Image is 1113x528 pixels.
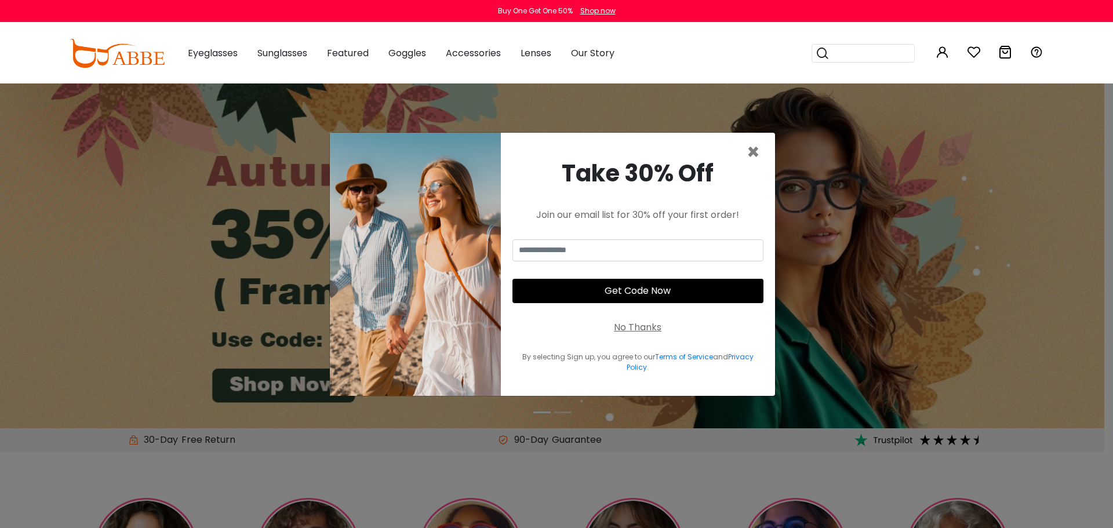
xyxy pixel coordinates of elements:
span: Accessories [446,46,501,60]
div: Shop now [580,6,616,16]
a: Shop now [574,6,616,16]
button: Close [747,142,760,163]
img: welcome [330,133,501,396]
span: Our Story [571,46,614,60]
span: Sunglasses [257,46,307,60]
button: Get Code Now [512,279,763,303]
span: × [747,137,760,167]
div: Join our email list for 30% off your first order! [512,208,763,222]
span: Eyeglasses [188,46,238,60]
a: Privacy Policy [627,352,754,372]
div: Take 30% Off [512,156,763,191]
span: Goggles [388,46,426,60]
img: abbeglasses.com [70,39,165,68]
span: Featured [327,46,369,60]
div: Buy One Get One 50% [498,6,573,16]
a: Terms of Service [655,352,713,362]
div: No Thanks [614,321,661,334]
span: Lenses [521,46,551,60]
div: By selecting Sign up, you agree to our and . [512,352,763,373]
